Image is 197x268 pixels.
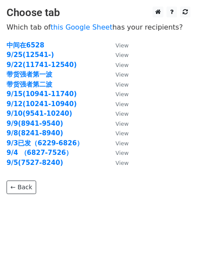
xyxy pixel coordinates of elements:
a: 9/8(8241-8940) [7,129,63,137]
small: View [115,42,129,49]
a: 带货强者第一波 [7,70,52,78]
a: View [107,129,129,137]
small: View [115,160,129,166]
a: View [107,139,129,147]
a: View [107,51,129,59]
a: 9/3已发（6229-6826） [7,139,83,147]
small: View [115,140,129,147]
small: View [115,81,129,88]
a: View [107,90,129,98]
small: View [115,52,129,58]
small: View [115,71,129,78]
a: this Google Sheet [51,23,112,31]
small: View [115,62,129,68]
a: 9/4 （6827-7526） [7,149,72,157]
a: 9/9(8941-9540) [7,120,63,127]
a: View [107,149,129,157]
small: View [115,130,129,137]
a: 9/15(10941-11740) [7,90,77,98]
a: 9/5(7527-8240) [7,159,63,167]
h3: Choose tab [7,7,190,19]
a: 9/10(9541-10240) [7,110,72,117]
a: 9/25(12541-) [7,51,54,59]
small: View [115,101,129,107]
small: View [115,111,129,117]
a: 9/22(11741-12540) [7,61,77,69]
p: Which tab of has your recipients? [7,23,190,32]
a: View [107,80,129,88]
a: View [107,100,129,108]
a: 带货强者第二波 [7,80,52,88]
a: 中间在6528 [7,41,44,49]
a: View [107,70,129,78]
a: View [107,41,129,49]
a: View [107,159,129,167]
a: ← Back [7,181,36,194]
small: View [115,121,129,127]
a: 9/12(10241-10940) [7,100,77,108]
small: View [115,91,129,97]
small: View [115,150,129,156]
a: View [107,61,129,69]
a: View [107,110,129,117]
a: View [107,120,129,127]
